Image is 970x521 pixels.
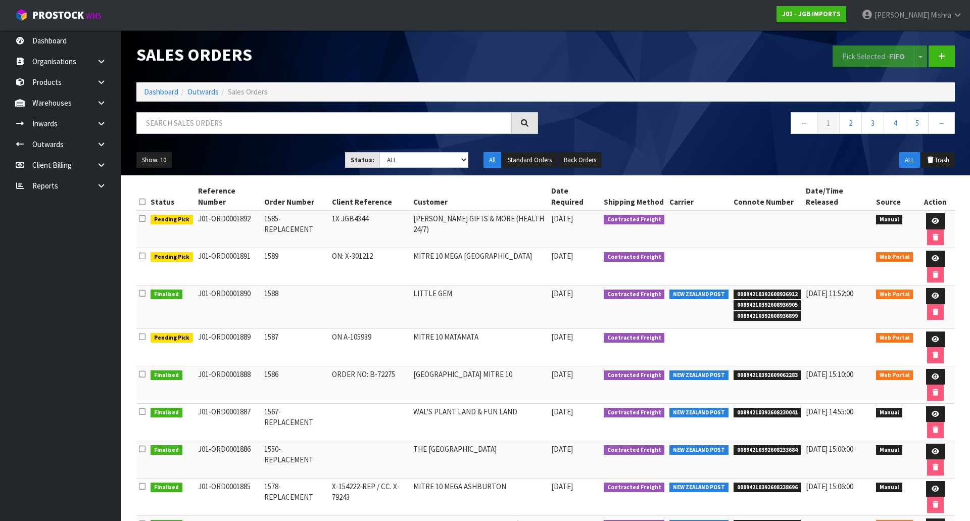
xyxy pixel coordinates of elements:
[604,483,665,493] span: Contracted Freight
[604,408,665,418] span: Contracted Freight
[196,441,262,478] td: J01-ORD0001886
[196,403,262,441] td: J01-ORD0001887
[899,152,920,168] button: ALL
[151,408,182,418] span: Finalised
[884,112,906,134] a: 4
[262,403,329,441] td: 1567-REPLACEMENT
[151,370,182,381] span: Finalised
[151,290,182,300] span: Finalised
[196,328,262,366] td: J01-ORD0001889
[604,333,665,343] span: Contracted Freight
[136,45,538,64] h1: Sales Orders
[151,252,193,262] span: Pending Pick
[262,366,329,403] td: 1586
[861,112,884,134] a: 3
[817,112,840,134] a: 1
[329,210,411,248] td: 1X JGB4344
[806,482,853,491] span: [DATE] 15:06:00
[549,183,601,210] th: Date Required
[875,10,929,20] span: [PERSON_NAME]
[151,445,182,455] span: Finalised
[669,370,729,381] span: NEW ZEALAND POST
[262,248,329,286] td: 1589
[411,478,549,515] td: MITRE 10 MEGA ASHBURTON
[351,156,374,164] strong: Status:
[876,290,913,300] span: Web Portal
[876,408,903,418] span: Manual
[731,183,804,210] th: Connote Number
[329,183,411,210] th: Client Reference
[876,370,913,381] span: Web Portal
[833,45,914,67] button: Pick Selected -FIFO
[734,290,801,300] span: 00894210392608936912
[806,369,853,379] span: [DATE] 15:10:00
[604,215,665,225] span: Contracted Freight
[196,286,262,329] td: J01-ORD0001890
[921,152,955,168] button: Trash
[876,252,913,262] span: Web Portal
[411,328,549,366] td: MITRE 10 MATAMATA
[187,87,219,97] a: Outwards
[928,112,955,134] a: →
[734,300,801,310] span: 00894210392608936905
[558,152,602,168] button: Back Orders
[839,112,862,134] a: 2
[136,152,172,168] button: Show: 10
[15,9,28,21] img: cube-alt.png
[551,214,573,223] span: [DATE]
[262,286,329,329] td: 1588
[791,112,817,134] a: ←
[806,407,853,416] span: [DATE] 14:55:00
[601,183,667,210] th: Shipping Method
[151,483,182,493] span: Finalised
[876,215,903,225] span: Manual
[669,290,729,300] span: NEW ZEALAND POST
[148,183,196,210] th: Status
[32,9,84,22] span: ProStock
[411,183,549,210] th: Customer
[228,87,268,97] span: Sales Orders
[667,183,731,210] th: Carrier
[876,333,913,343] span: Web Portal
[803,183,873,210] th: Date/Time Released
[777,6,846,22] a: J01 - JGB IMPORTS
[551,251,573,261] span: [DATE]
[144,87,178,97] a: Dashboard
[502,152,557,168] button: Standard Orders
[196,248,262,286] td: J01-ORD0001891
[874,183,916,210] th: Source
[782,10,841,18] strong: J01 - JGB IMPORTS
[483,152,501,168] button: All
[876,483,903,493] span: Manual
[196,183,262,210] th: Reference Number
[411,286,549,329] td: LITTLE GEM
[604,445,665,455] span: Contracted Freight
[551,332,573,342] span: [DATE]
[734,408,801,418] span: 00894210392608230041
[329,478,411,515] td: X-154222-REP / CC. X-79243
[411,210,549,248] td: [PERSON_NAME] GIFTS & MORE (HEALTH 24/7)
[889,52,905,61] strong: FIFO
[553,112,955,137] nav: Page navigation
[669,483,729,493] span: NEW ZEALAND POST
[86,11,102,21] small: WMS
[734,311,801,321] span: 00894210392608936899
[262,441,329,478] td: 1550-REPLACEMENT
[411,441,549,478] td: THE [GEOGRAPHIC_DATA]
[262,478,329,515] td: 1578-REPLACEMENT
[876,445,903,455] span: Manual
[806,289,853,298] span: [DATE] 11:52:00
[329,366,411,403] td: ORDER NO: B-72275
[196,366,262,403] td: J01-ORD0001888
[604,252,665,262] span: Contracted Freight
[262,328,329,366] td: 1587
[551,289,573,298] span: [DATE]
[329,248,411,286] td: ON: X-301212
[604,370,665,381] span: Contracted Freight
[262,210,329,248] td: 1585-REPLACEMENT
[906,112,929,134] a: 5
[604,290,665,300] span: Contracted Freight
[551,482,573,491] span: [DATE]
[196,478,262,515] td: J01-ORD0001885
[669,408,729,418] span: NEW ZEALAND POST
